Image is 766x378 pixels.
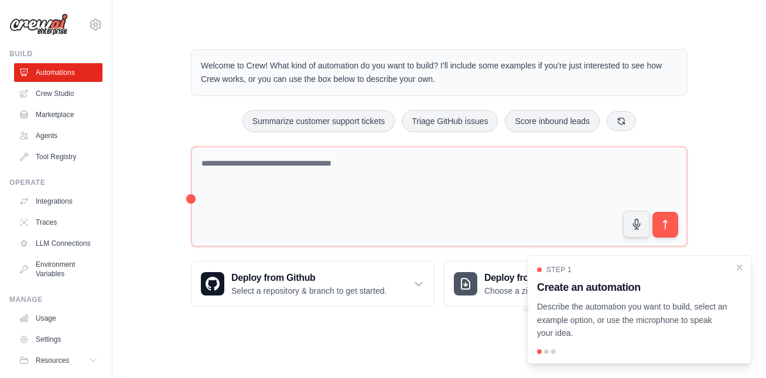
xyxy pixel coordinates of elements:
[242,110,395,132] button: Summarize customer support tickets
[231,271,387,285] h3: Deploy from Github
[201,59,678,86] p: Welcome to Crew! What kind of automation do you want to build? I'll include some examples if you'...
[9,295,102,304] div: Manage
[484,271,583,285] h3: Deploy from zip file
[14,330,102,349] a: Settings
[14,105,102,124] a: Marketplace
[546,265,572,274] span: Step 1
[36,356,69,365] span: Resources
[505,110,600,132] button: Score inbound leads
[14,255,102,283] a: Environment Variables
[14,126,102,145] a: Agents
[14,192,102,211] a: Integrations
[231,285,387,297] p: Select a repository & branch to get started.
[537,279,728,295] h3: Create an automation
[9,178,102,187] div: Operate
[14,351,102,370] button: Resources
[14,309,102,328] a: Usage
[14,63,102,82] a: Automations
[9,49,102,59] div: Build
[537,300,728,340] p: Describe the automation you want to build, select an example option, or use the microphone to spe...
[14,234,102,253] a: LLM Connections
[14,84,102,103] a: Crew Studio
[735,263,744,272] button: Close walkthrough
[14,147,102,166] a: Tool Registry
[9,13,68,36] img: Logo
[484,285,583,297] p: Choose a zip file to upload.
[14,213,102,232] a: Traces
[402,110,498,132] button: Triage GitHub issues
